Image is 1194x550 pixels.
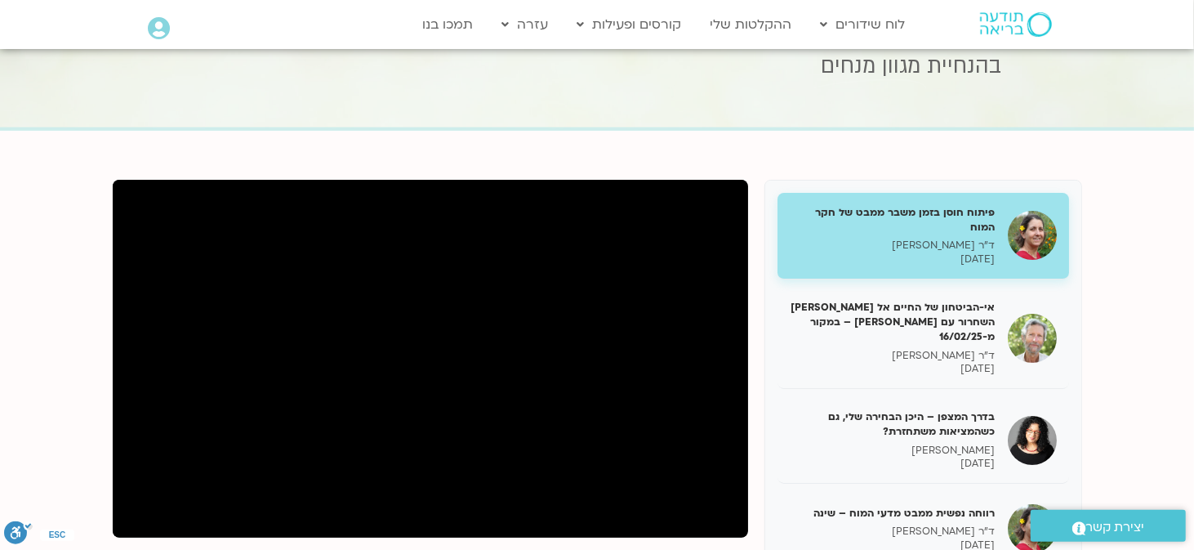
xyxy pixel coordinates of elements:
[568,9,689,40] a: קורסים ופעילות
[1031,510,1186,542] a: יצירת קשר
[790,349,996,363] p: ד"ר [PERSON_NAME]
[927,51,1001,81] span: בהנחיית
[414,9,481,40] a: תמכו בנו
[812,9,913,40] a: לוח שידורים
[1008,314,1057,363] img: אי-הביטחון של החיים אל מול השחרור עם סטיבן פולדר – במקור מ-16/02/25
[980,12,1052,37] img: תודעה בריאה
[790,300,996,345] h5: אי-הביטחון של החיים אל [PERSON_NAME] השחרור עם [PERSON_NAME] – במקור מ-16/02/25
[790,253,996,266] p: [DATE]
[790,239,996,253] p: ד"ר [PERSON_NAME]
[1008,211,1057,260] img: פיתוח חוסן בזמן משבר ממבט של חקר המוח
[493,9,556,40] a: עזרה
[1008,416,1057,465] img: בדרך המצפן – היכן הבחירה שלי, גם כשהמציאות משתחזרת?
[790,205,996,235] h5: פיתוח חוסן בזמן משבר ממבט של חקר המוח
[790,457,996,471] p: [DATE]
[790,444,996,458] p: [PERSON_NAME]
[790,362,996,376] p: [DATE]
[790,506,996,521] h5: רווחה נפשית ממבט מדעי המוח – שינה
[702,9,800,40] a: ההקלטות שלי
[790,525,996,539] p: ד"ר [PERSON_NAME]
[790,409,996,439] h5: בדרך המצפן – היכן הבחירה שלי, גם כשהמציאות משתחזרת?
[1086,516,1145,539] span: יצירת קשר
